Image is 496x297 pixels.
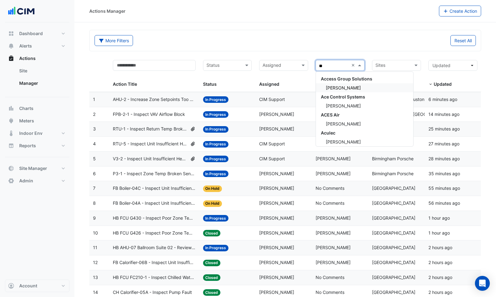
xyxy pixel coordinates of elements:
span: Clear [351,62,356,69]
span: [PERSON_NAME] [259,112,294,117]
span: [PERSON_NAME] [316,245,351,250]
span: HB FCU G430 - Inspect Poor Zone Temperature Control [113,215,196,222]
span: Birmingham Porsche [372,171,414,176]
span: [GEOGRAPHIC_DATA] [372,245,415,250]
span: [PERSON_NAME] [259,126,294,131]
span: 2 [93,112,95,117]
span: 14 [93,290,98,295]
span: [PERSON_NAME] [259,245,294,250]
span: [PERSON_NAME] [259,200,294,206]
span: 7 [93,185,95,191]
button: Meters [5,115,69,127]
span: 2025-08-20T15:07:33.842 [428,290,452,295]
span: 2025-08-20T15:16:39.575 [428,245,452,250]
span: CH Calorifier-05A - Inspect Pump Fault [113,289,192,296]
app-icon: Alerts [8,43,14,49]
span: [PERSON_NAME] [326,85,361,90]
span: [PERSON_NAME] [259,215,294,221]
span: 13 [93,275,98,280]
span: No Comments [316,200,344,206]
span: [PERSON_NAME] [316,215,351,221]
button: Create Action [439,6,481,16]
span: [GEOGRAPHIC_DATA] [372,275,415,280]
img: Company Logo [7,5,35,17]
span: 2025-08-20T15:59:08.085 [428,185,460,191]
app-icon: Actions [8,55,14,62]
span: ACES Air [321,112,340,117]
div: Actions [5,65,69,92]
span: 2025-08-20T10:19:43.532 [428,171,460,176]
span: No Comments [316,275,344,280]
span: [PERSON_NAME] [326,139,361,144]
span: [PERSON_NAME] [326,121,361,126]
span: In Progress [203,96,229,103]
span: 2025-08-20T15:07:49.682 [428,275,452,280]
span: Closed [203,274,221,281]
span: [GEOGRAPHIC_DATA] [372,200,415,206]
span: Alerts [19,43,32,49]
span: [GEOGRAPHIC_DATA] [372,290,415,295]
a: Site [14,65,69,77]
span: Ace Control Systems [321,94,365,99]
button: Reset All [450,35,476,46]
span: 2025-08-20T15:58:55.558 [428,200,460,206]
span: RTU-1 - Inspect Return Temp Broken Sensor [113,126,188,133]
span: FB Boiler-04C - Inspect Unit Insufficient Heating [113,185,196,192]
span: Indoor Env [19,130,42,136]
span: 6 [93,171,96,176]
span: In Progress [203,141,229,148]
button: Dashboard [5,27,69,40]
span: In Progress [203,245,229,251]
span: Assigned [259,81,279,87]
span: [PERSON_NAME] [326,103,361,108]
span: Meters [19,118,34,124]
span: Dashboard [19,30,43,37]
span: FPB-2-1 - Inspect VAV Airflow Block [113,111,185,118]
button: Site Manager [5,162,69,175]
span: [GEOGRAPHIC_DATA] [372,260,415,265]
span: Status [203,81,217,87]
button: Alerts [5,40,69,52]
span: [PERSON_NAME] [316,260,351,265]
span: 3 [93,126,96,131]
span: Closed [203,260,221,266]
span: On Hold [203,185,222,192]
span: [GEOGRAPHIC_DATA] [372,215,415,221]
app-icon: Reports [8,143,14,149]
a: Manager [14,77,69,89]
span: 2025-08-20T10:48:10.261 [428,97,457,102]
span: Updated [432,63,450,68]
span: [PERSON_NAME] [259,290,294,295]
span: [PERSON_NAME] [316,230,351,235]
span: 2025-08-20T10:27:31.873 [428,141,459,146]
button: Admin [5,175,69,187]
span: Closed [203,289,221,296]
span: 2025-08-20T15:45:06.587 [428,230,450,235]
app-icon: Indoor Env [8,130,14,136]
span: [PERSON_NAME] [259,171,294,176]
span: [PERSON_NAME] [259,230,294,235]
span: 12 [93,260,98,265]
button: Charts [5,102,69,115]
span: 2025-08-20T15:45:48.120 [428,215,450,221]
app-icon: Site Manager [8,165,14,171]
span: 5 [93,156,96,161]
span: FB Calorifier-06B - Inspect Unit Insufficient Heating [113,259,196,266]
span: Actions [19,55,36,62]
button: Indoor Env [5,127,69,139]
span: Charts [19,105,33,112]
button: Reports [5,139,69,152]
span: HB AHU-07 Ballroom Suite 02 - Review Supply Airflow Oversupply (Energy Waste) [113,244,196,251]
span: [PERSON_NAME] [316,156,351,161]
span: No Comments [316,185,344,191]
span: CIM Support [259,141,285,146]
span: 2025-08-20T10:29:45.129 [428,126,460,131]
span: In Progress [203,156,229,162]
span: FB Boiler-04A - Inspect Unit Insufficient Heating [113,200,196,207]
span: Account [19,283,37,289]
span: [PERSON_NAME] [259,185,294,191]
span: In Progress [203,126,229,133]
span: [GEOGRAPHIC_DATA] [372,230,415,235]
span: In Progress [203,171,229,177]
button: Actions [5,52,69,65]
